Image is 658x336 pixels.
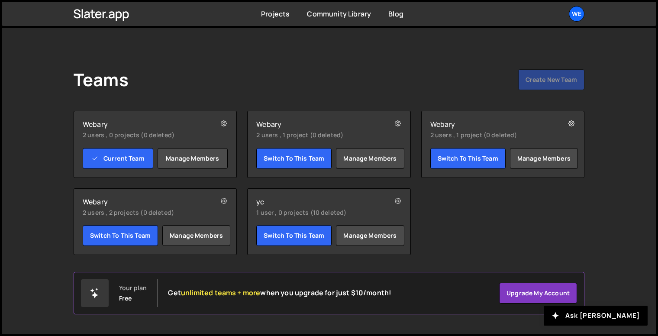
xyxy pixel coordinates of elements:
a: Community Library [307,9,371,19]
a: Current Team [83,148,153,169]
div: Free [119,295,132,302]
a: Switch to this team [83,225,158,246]
a: Manage members [336,148,404,169]
button: Ask [PERSON_NAME] [544,306,648,326]
a: We [569,6,584,22]
a: Switch to this team [256,148,332,169]
a: Blog [388,9,403,19]
h1: Teams [74,69,129,90]
h2: Get when you upgrade for just $10/month! [168,289,391,297]
a: Manage members [336,225,404,246]
a: Manage members [158,148,228,169]
a: Manage members [162,225,230,246]
h2: Webary [83,120,202,129]
a: Switch to this team [256,225,332,246]
small: 2 users , 2 projects (0 deleted) [83,208,202,217]
small: 2 users , 1 project (0 deleted) [430,131,549,139]
span: unlimited teams + more [181,288,261,297]
small: 1 user , 0 projects (10 deleted) [256,208,375,217]
a: Upgrade my account [499,283,577,304]
div: Your plan [119,284,147,291]
small: 2 users , 1 project (0 deleted) [256,131,375,139]
h2: Webary [83,197,202,206]
h2: Webary [430,120,549,129]
a: Manage members [510,148,578,169]
small: 2 users , 0 projects (0 deleted) [83,131,202,139]
a: Projects [261,9,290,19]
h2: yc [256,197,375,206]
h2: Webary [256,120,375,129]
a: Switch to this team [430,148,506,169]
